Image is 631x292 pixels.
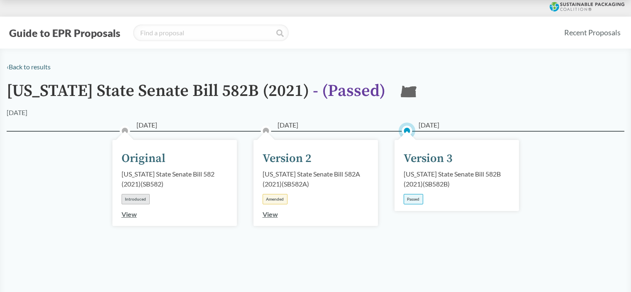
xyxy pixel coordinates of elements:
[313,81,385,101] span: - ( Passed )
[122,210,137,218] a: View
[133,25,289,41] input: Find a proposal
[278,120,298,130] span: [DATE]
[404,150,453,167] div: Version 3
[7,63,51,71] a: ‹Back to results
[263,150,312,167] div: Version 2
[263,194,287,204] div: Amended
[404,194,423,204] div: Passed
[7,26,123,39] button: Guide to EPR Proposals
[122,150,166,167] div: Original
[7,108,27,118] div: [DATE]
[419,120,439,130] span: [DATE]
[263,210,278,218] a: View
[122,169,228,189] div: [US_STATE] State Senate Bill 582 (2021) ( SB582 )
[560,23,624,42] a: Recent Proposals
[263,169,369,189] div: [US_STATE] State Senate Bill 582A (2021) ( SB582A )
[136,120,157,130] span: [DATE]
[7,82,385,108] h1: [US_STATE] State Senate Bill 582B (2021)
[404,169,510,189] div: [US_STATE] State Senate Bill 582B (2021) ( SB582B )
[122,194,150,204] div: Introduced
